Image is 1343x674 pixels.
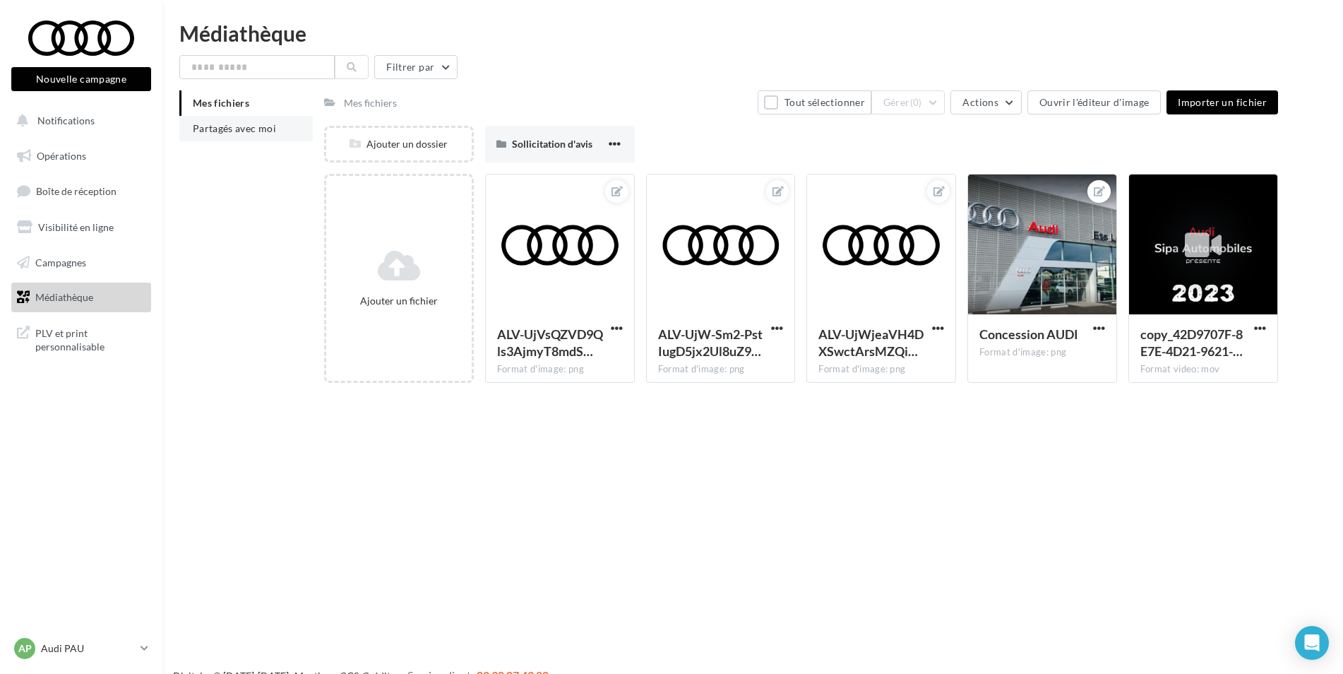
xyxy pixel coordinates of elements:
[512,138,592,150] span: Sollicitation d'avis
[8,141,154,171] a: Opérations
[41,642,135,656] p: Audi PAU
[871,90,945,114] button: Gérer(0)
[818,363,944,376] div: Format d'image: png
[344,96,397,110] div: Mes fichiers
[658,326,763,359] span: ALV-UjW-Sm2-PstIugD5jx2Ul8uZ9GButL-DcbE53o3ee95dPJm66fQq
[979,326,1078,342] span: Concession AUDI
[193,97,249,109] span: Mes fichiers
[497,363,623,376] div: Format d'image: png
[193,122,276,134] span: Partagés avec moi
[8,106,148,136] button: Notifications
[962,96,998,108] span: Actions
[1140,363,1266,376] div: Format video: mov
[497,326,603,359] span: ALV-UjVsQZVD9Qls3AjmyT8mdSp5fH_kucYT3AzaR5G-vBrZwGQAc7H-
[8,318,154,360] a: PLV et print personnalisable
[36,185,117,197] span: Boîte de réception
[18,642,32,656] span: AP
[1140,326,1243,359] span: copy_42D9707F-8E7E-4D21-9621-741C006F9BC4
[35,256,86,268] span: Campagnes
[910,97,922,108] span: (0)
[37,150,86,162] span: Opérations
[818,326,924,359] span: ALV-UjWjeaVH4DXSwctArsMZQidaC97KFZVqZFWN_cUSn3SmU8n8NVFH
[326,137,472,151] div: Ajouter un dossier
[1295,626,1329,660] div: Open Intercom Messenger
[35,291,93,303] span: Médiathèque
[11,635,151,662] a: AP Audi PAU
[11,67,151,91] button: Nouvelle campagne
[8,213,154,242] a: Visibilité en ligne
[979,346,1105,359] div: Format d'image: png
[8,283,154,312] a: Médiathèque
[35,324,145,354] span: PLV et print personnalisable
[1178,96,1267,108] span: Importer un fichier
[179,23,1326,44] div: Médiathèque
[37,114,95,126] span: Notifications
[1027,90,1161,114] button: Ouvrir l'éditeur d'image
[950,90,1021,114] button: Actions
[38,221,114,233] span: Visibilité en ligne
[758,90,871,114] button: Tout sélectionner
[8,248,154,278] a: Campagnes
[1166,90,1278,114] button: Importer un fichier
[332,294,466,308] div: Ajouter un fichier
[374,55,458,79] button: Filtrer par
[8,176,154,206] a: Boîte de réception
[658,363,784,376] div: Format d'image: png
